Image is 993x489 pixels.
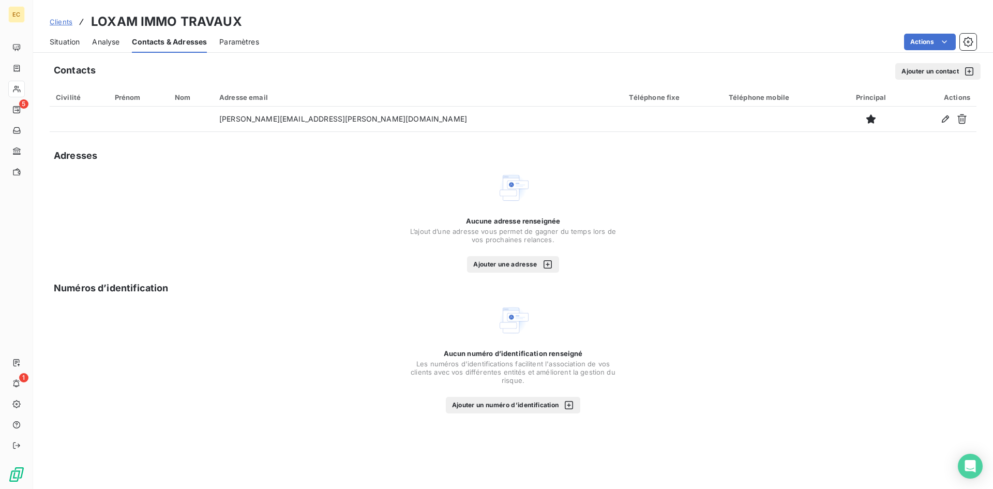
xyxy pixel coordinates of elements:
span: Aucun numéro d’identification renseigné [444,349,583,358]
a: 5 [8,101,24,118]
span: Contacts & Adresses [132,37,207,47]
span: 1 [19,373,28,382]
div: Adresse email [219,93,617,101]
span: Analyse [92,37,119,47]
div: EC [8,6,25,23]
button: Ajouter un numéro d’identification [446,397,581,413]
span: Situation [50,37,80,47]
div: Principal [844,93,899,101]
h3: LOXAM IMMO TRAVAUX [91,12,242,31]
span: Aucune adresse renseignée [466,217,561,225]
span: L’ajout d’une adresse vous permet de gagner du temps lors de vos prochaines relances. [410,227,616,244]
img: Empty state [496,304,530,337]
img: Empty state [496,171,530,204]
h5: Contacts [54,63,96,78]
span: Clients [50,18,72,26]
h5: Numéros d’identification [54,281,169,295]
button: Ajouter une adresse [467,256,559,273]
button: Ajouter un contact [895,63,981,80]
div: Téléphone fixe [629,93,716,101]
div: Civilité [56,93,102,101]
span: Les numéros d'identifications facilitent l'association de vos clients avec vos différentes entité... [410,360,616,384]
div: Prénom [115,93,162,101]
h5: Adresses [54,149,97,163]
span: 5 [19,99,28,109]
button: Actions [904,34,956,50]
div: Nom [175,93,207,101]
a: Clients [50,17,72,27]
img: Logo LeanPay [8,466,25,483]
span: Paramètres [219,37,259,47]
td: [PERSON_NAME][EMAIL_ADDRESS][PERSON_NAME][DOMAIN_NAME] [213,107,623,131]
div: Actions [911,93,970,101]
div: Téléphone mobile [729,93,832,101]
div: Open Intercom Messenger [958,454,983,479]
